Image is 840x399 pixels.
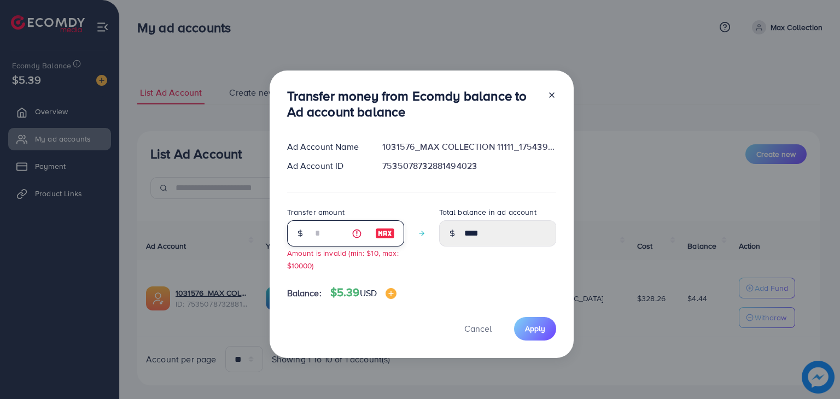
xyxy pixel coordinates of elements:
span: USD [360,287,377,299]
span: Cancel [464,322,492,335]
h4: $5.39 [330,286,396,300]
div: Ad Account Name [278,140,374,153]
img: image [375,227,395,240]
span: Balance: [287,287,322,300]
img: image [386,288,396,299]
div: Ad Account ID [278,160,374,172]
button: Apply [514,317,556,341]
div: 7535078732881494023 [374,160,564,172]
h3: Transfer money from Ecomdy balance to Ad account balance [287,88,539,120]
label: Transfer amount [287,207,345,218]
button: Cancel [451,317,505,341]
div: 1031576_MAX COLLECTION 11111_1754397364319 [374,140,564,153]
label: Total balance in ad account [439,207,536,218]
small: Amount is invalid (min: $10, max: $10000) [287,248,399,271]
span: Apply [525,323,545,334]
